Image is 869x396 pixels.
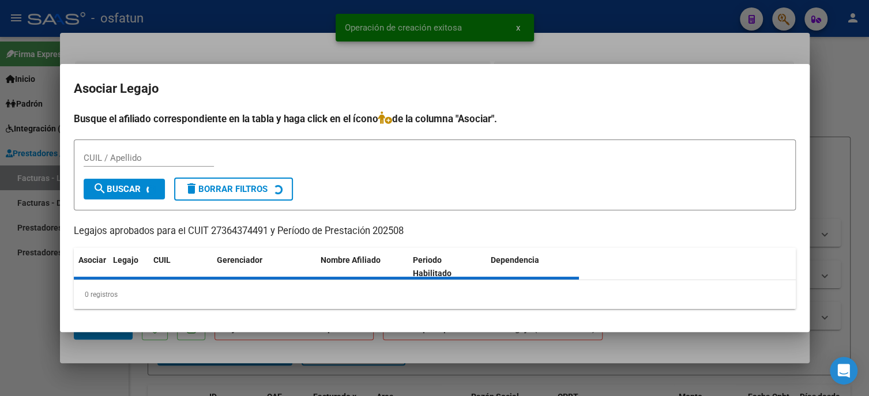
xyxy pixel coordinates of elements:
button: Borrar Filtros [174,178,293,201]
datatable-header-cell: Periodo Habilitado [408,248,486,286]
span: Asociar [78,255,106,265]
div: 0 registros [74,280,796,309]
span: Periodo Habilitado [413,255,452,278]
datatable-header-cell: Dependencia [486,248,579,286]
span: Borrar Filtros [185,184,268,194]
datatable-header-cell: Legajo [108,248,149,286]
span: CUIL [153,255,171,265]
div: Open Intercom Messenger [830,357,857,384]
h2: Asociar Legajo [74,78,796,100]
datatable-header-cell: CUIL [149,248,212,286]
p: Legajos aprobados para el CUIT 27364374491 y Período de Prestación 202508 [74,224,796,239]
datatable-header-cell: Nombre Afiliado [316,248,409,286]
span: Dependencia [491,255,539,265]
span: Legajo [113,255,138,265]
mat-icon: delete [185,182,198,195]
datatable-header-cell: Asociar [74,248,108,286]
button: Buscar [84,179,165,199]
span: Buscar [93,184,141,194]
span: Nombre Afiliado [321,255,381,265]
datatable-header-cell: Gerenciador [212,248,316,286]
mat-icon: search [93,182,107,195]
h4: Busque el afiliado correspondiente en la tabla y haga click en el ícono de la columna "Asociar". [74,111,796,126]
span: Gerenciador [217,255,262,265]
